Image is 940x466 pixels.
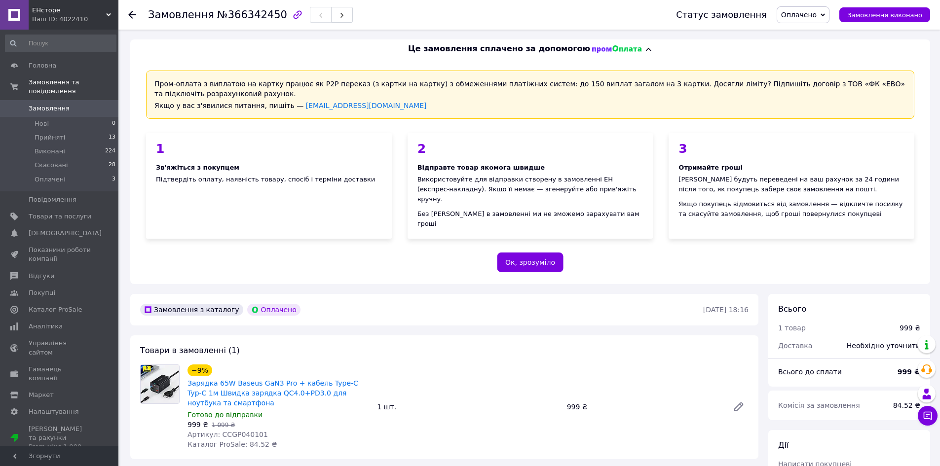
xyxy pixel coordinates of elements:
[678,175,904,194] div: [PERSON_NAME] будуть переведені на ваш рахунок за 24 години після того, як покупець забере своє з...
[112,119,115,128] span: 0
[778,304,806,314] span: Всього
[35,147,65,156] span: Виконані
[29,212,91,221] span: Товари та послуги
[778,324,806,332] span: 1 товар
[29,229,102,238] span: [DEMOGRAPHIC_DATA]
[678,143,904,155] div: 3
[417,209,643,229] div: Без [PERSON_NAME] в замовленні ми не зможемо зарахувати вам гроші
[247,304,301,316] div: Оплачено
[29,195,76,204] span: Повідомлення
[778,401,860,409] span: Комісія за замовлення
[417,143,643,155] div: 2
[703,306,749,314] time: [DATE] 18:16
[373,400,563,414] div: 1 шт.
[29,305,82,314] span: Каталог ProSale
[35,119,49,128] span: Нові
[154,101,906,110] div: Якщо у вас з'явилися питання, пишіть —
[678,199,904,219] div: Якщо покупець відмовиться від замовлення — відкличте посилку та скасуйте замовлення, щоб гроші по...
[188,430,268,438] span: Артикул: CCGP040101
[141,365,179,403] img: Зарядка 65W Baseus GaN3 Pro + кабель Type-C Typ-C 1м Швидка зарядка QC4.0+PD3.0 для ноутбука та с...
[306,102,427,109] a: [EMAIL_ADDRESS][DOMAIN_NAME]
[29,425,91,452] span: [PERSON_NAME] та рахунки
[146,71,914,119] div: Пром-оплата з виплатою на картку працює як P2P переказ (з картки на картку) з обмеженнями платіжн...
[112,175,115,184] span: 3
[140,346,240,355] span: Товари в замовленні (1)
[217,9,287,21] span: №366342450
[105,147,115,156] span: 224
[918,406,938,426] button: Чат з покупцем
[563,400,725,414] div: 999 ₴
[729,397,749,417] a: Редагувати
[156,143,382,155] div: 1
[212,422,235,429] span: 1 099 ₴
[847,11,922,19] span: Замовлення виконано
[893,401,920,409] span: 84.52 ₴
[140,304,243,316] div: Замовлення з каталогу
[32,6,106,15] span: ЕНсторе
[29,272,54,281] span: Відгуки
[109,133,115,142] span: 13
[29,365,91,383] span: Гаманець компанії
[408,43,590,55] span: Це замовлення сплачено за допомогою
[35,161,68,170] span: Скасовані
[29,322,63,331] span: Аналітика
[676,10,767,20] div: Статус замовлення
[29,442,91,451] div: Prom мікс 1 000
[188,379,358,407] a: Зарядка 65W Baseus GaN3 Pro + кабель Type-C Typ-C 1м Швидка зарядка QC4.0+PD3.0 для ноутбука та с...
[678,164,743,171] span: Отримайте гроші
[109,161,115,170] span: 28
[188,440,277,448] span: Каталог ProSale: 84.52 ₴
[188,364,212,376] div: −9%
[839,7,930,22] button: Замовлення виконано
[188,411,263,419] span: Готово до відправки
[32,15,118,24] div: Ваш ID: 4022410
[29,246,91,263] span: Показники роботи компанії
[417,175,643,204] div: Використовуйте для відправки створену в замовленні ЕН (експрес-накладну). Якщо її немає — згенеру...
[778,440,789,450] span: Дії
[146,133,392,239] div: Підтвердіть оплату, наявність товару, спосіб і терміни доставки
[188,421,208,429] span: 999 ₴
[29,78,118,96] span: Замовлення та повідомлення
[778,342,812,350] span: Доставка
[778,368,842,376] span: Всього до сплати
[417,164,545,171] span: Відправте товар якомога швидше
[29,339,91,357] span: Управління сайтом
[156,164,239,171] span: Зв'яжіться з покупцем
[841,335,926,357] div: Необхідно уточнити
[29,61,56,70] span: Головна
[35,133,65,142] span: Прийняті
[29,391,54,399] span: Маркет
[781,11,817,19] span: Оплачено
[148,9,214,21] span: Замовлення
[35,175,66,184] span: Оплачені
[900,323,920,333] div: 999 ₴
[29,288,55,297] span: Покупці
[497,252,564,272] button: Ок, зрозуміло
[29,407,79,416] span: Налаштування
[29,104,70,113] span: Замовлення
[128,10,136,20] div: Повернутися назад
[898,368,920,376] b: 999 ₴
[5,35,116,52] input: Пошук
